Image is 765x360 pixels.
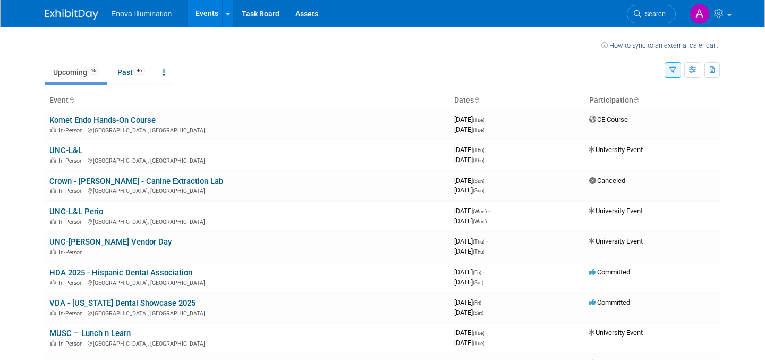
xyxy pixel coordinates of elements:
[50,280,56,285] img: In-Person Event
[454,339,484,347] span: [DATE]
[454,186,484,194] span: [DATE]
[589,207,643,215] span: University Event
[454,278,483,286] span: [DATE]
[589,298,630,306] span: Committed
[50,340,56,346] img: In-Person Event
[483,268,484,276] span: -
[473,300,481,306] span: (Fri)
[454,268,484,276] span: [DATE]
[454,329,488,337] span: [DATE]
[633,96,639,104] a: Sort by Participation Type
[59,310,86,317] span: In-Person
[50,157,56,163] img: In-Person Event
[49,125,446,134] div: [GEOGRAPHIC_DATA], [GEOGRAPHIC_DATA]
[49,207,103,216] a: UNC-L&L Perio
[473,188,484,194] span: (Sun)
[59,127,86,134] span: In-Person
[473,280,483,286] span: (Sat)
[486,177,488,185] span: -
[59,188,86,195] span: In-Person
[473,270,481,275] span: (Fri)
[601,41,720,49] a: How to sync to an external calendar...
[473,219,487,224] span: (Wed)
[50,188,56,193] img: In-Person Event
[454,146,488,154] span: [DATE]
[589,237,643,245] span: University Event
[585,91,720,110] th: Participation
[473,330,484,336] span: (Tue)
[474,96,479,104] a: Sort by Start Date
[454,237,488,245] span: [DATE]
[690,4,710,24] img: Adam Shore
[88,67,99,75] span: 16
[486,115,488,123] span: -
[50,127,56,132] img: In-Person Event
[454,308,483,316] span: [DATE]
[589,177,625,185] span: Canceled
[45,62,107,82] a: Upcoming16
[49,298,195,308] a: VDA - [US_STATE] Dental Showcase 2025
[473,157,484,163] span: (Thu)
[473,310,483,316] span: (Sat)
[49,217,446,225] div: [GEOGRAPHIC_DATA], [GEOGRAPHIC_DATA]
[589,146,643,154] span: University Event
[473,340,484,346] span: (Tue)
[50,249,56,254] img: In-Person Event
[59,157,86,164] span: In-Person
[450,91,585,110] th: Dates
[454,247,484,255] span: [DATE]
[69,96,74,104] a: Sort by Event Name
[454,177,488,185] span: [DATE]
[488,207,490,215] span: -
[133,67,145,75] span: 46
[49,177,223,186] a: Crown - [PERSON_NAME] - Canine Extraction Lab
[641,10,666,18] span: Search
[45,91,450,110] th: Event
[111,10,172,18] span: Enova Illumination
[49,268,192,278] a: HDA 2025 - Hispanic Dental Association
[454,115,488,123] span: [DATE]
[49,115,156,125] a: Komet Endo Hands-On Course
[486,329,488,337] span: -
[483,298,484,306] span: -
[109,62,153,82] a: Past46
[49,146,82,155] a: UNC-L&L
[49,186,446,195] div: [GEOGRAPHIC_DATA], [GEOGRAPHIC_DATA]
[473,127,484,133] span: (Tue)
[473,249,484,255] span: (Thu)
[50,310,56,315] img: In-Person Event
[454,217,487,225] span: [DATE]
[59,280,86,287] span: In-Person
[49,237,172,247] a: UNC-[PERSON_NAME] Vendor Day
[454,125,484,133] span: [DATE]
[627,5,676,23] a: Search
[49,329,131,338] a: MUSC – Lunch n Learn
[49,278,446,287] div: [GEOGRAPHIC_DATA], [GEOGRAPHIC_DATA]
[473,147,484,153] span: (Thu)
[454,207,490,215] span: [DATE]
[49,308,446,317] div: [GEOGRAPHIC_DATA], [GEOGRAPHIC_DATA]
[45,9,98,20] img: ExhibitDay
[589,115,628,123] span: CE Course
[49,156,446,164] div: [GEOGRAPHIC_DATA], [GEOGRAPHIC_DATA]
[473,117,484,123] span: (Tue)
[50,219,56,224] img: In-Person Event
[59,249,86,256] span: In-Person
[486,237,488,245] span: -
[473,239,484,245] span: (Thu)
[589,329,643,337] span: University Event
[454,298,484,306] span: [DATE]
[589,268,630,276] span: Committed
[473,178,484,184] span: (Sun)
[59,340,86,347] span: In-Person
[486,146,488,154] span: -
[49,339,446,347] div: [GEOGRAPHIC_DATA], [GEOGRAPHIC_DATA]
[59,219,86,225] span: In-Person
[454,156,484,164] span: [DATE]
[473,208,487,214] span: (Wed)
